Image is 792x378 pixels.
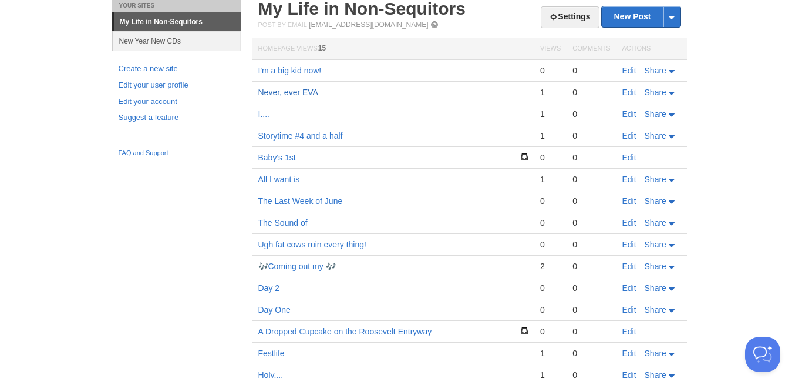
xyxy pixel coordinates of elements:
div: 0 [572,87,610,98]
a: Edit [622,327,636,336]
span: Share [645,349,666,358]
div: 0 [540,283,561,293]
div: 0 [540,326,561,337]
a: Baby's 1st [258,153,296,162]
iframe: Help Scout Beacon - Open [745,337,780,372]
a: Edit [622,349,636,358]
a: New Post [602,6,680,27]
div: 0 [540,239,561,250]
a: Edit [622,153,636,162]
a: New Year New CDs [113,31,241,51]
span: Share [645,109,666,119]
a: Edit [622,196,636,206]
div: 0 [572,109,610,119]
div: 0 [540,65,561,76]
a: Edit [622,240,636,249]
th: Views [534,38,567,60]
a: Settings [541,6,599,28]
a: Create a new site [119,63,234,75]
a: Edit [622,175,636,184]
a: My Life in Non-Sequitors [114,12,241,31]
a: Edit [622,305,636,315]
a: FAQ and Support [119,148,234,159]
a: 🎶Coming out my 🎶 [258,262,336,271]
div: 2 [540,261,561,272]
a: Edit [622,283,636,293]
span: Share [645,305,666,315]
div: 0 [540,305,561,315]
a: Day One [258,305,291,315]
div: 0 [572,283,610,293]
th: Comments [567,38,616,60]
a: Never, ever EVA [258,88,318,97]
a: Festlife [258,349,285,358]
div: 0 [572,261,610,272]
div: 0 [540,218,561,228]
div: 1 [540,131,561,141]
span: Share [645,175,666,184]
a: I.... [258,109,269,119]
div: 0 [540,152,561,163]
div: 1 [540,348,561,359]
div: 0 [572,196,610,206]
div: 0 [540,196,561,206]
span: Share [645,66,666,75]
a: Edit [622,109,636,119]
a: Day 2 [258,283,280,293]
a: [EMAIL_ADDRESS][DOMAIN_NAME] [309,21,428,29]
a: The Sound of [258,218,308,228]
div: 1 [540,109,561,119]
a: Edit [622,218,636,228]
a: Edit your account [119,96,234,108]
span: 15 [318,44,326,52]
div: 1 [540,87,561,98]
th: Homepage Views [252,38,534,60]
a: Edit [622,131,636,141]
div: 0 [572,326,610,337]
span: Share [645,283,666,293]
a: Edit [622,88,636,97]
a: Storytime #4 and a half [258,131,343,141]
a: Edit your user profile [119,79,234,92]
span: Share [645,88,666,97]
span: Share [645,131,666,141]
span: Share [645,240,666,249]
div: 0 [572,65,610,76]
a: The Last Week of June [258,196,343,206]
th: Actions [616,38,687,60]
div: 0 [572,152,610,163]
span: Share [645,262,666,271]
div: 0 [572,218,610,228]
div: 0 [572,348,610,359]
span: Share [645,218,666,228]
div: 0 [572,305,610,315]
a: All I want is [258,175,300,184]
a: I'm a big kid now! [258,66,322,75]
div: 0 [572,239,610,250]
span: Share [645,196,666,206]
a: Suggest a feature [119,112,234,124]
div: 1 [540,174,561,185]
a: Ugh fat cows ruin every thing! [258,240,366,249]
a: Edit [622,66,636,75]
div: 0 [572,131,610,141]
a: Edit [622,262,636,271]
div: 0 [572,174,610,185]
span: Post by Email [258,21,307,28]
a: A Dropped Cupcake on the Roosevelt Entryway [258,327,432,336]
